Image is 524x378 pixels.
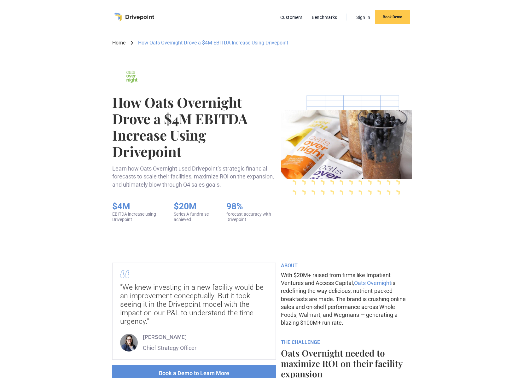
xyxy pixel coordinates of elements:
a: Home [112,39,125,46]
a: Oats Overnight [354,280,391,286]
div: forecast accuracy with Drivepoint [226,212,276,222]
div: "We knew investing in a new facility would be an improvement conceptually. But it took seeing it ... [120,283,268,326]
div: [PERSON_NAME] [143,333,196,341]
h5: $4M [112,201,161,212]
h1: How Oats Overnight Drove a $4M EBITDA Increase Using Drivepoint [112,94,276,160]
a: Customers [277,13,306,21]
h5: 98% [226,201,276,212]
a: Benchmarks [309,13,341,21]
div: Chief Strategy Officer [143,344,196,352]
div: How Oats Overnight Drove a $4M EBITDA Increase Using Drivepoint [138,39,288,46]
h6: THE CHALLENGE [281,339,412,345]
p: Learn how Oats Overnight used Drivepoint’s strategic financial forecasts to scale their facilitie... [112,165,276,189]
p: With $20M+ raised from firms like Impatient Ventures and Access Capital, is redefining the way de... [281,271,412,327]
a: Sign In [353,13,373,21]
div: EBITDA increase using Drivepoint [112,212,161,222]
a: home [114,13,154,21]
h6: ABOUT [281,263,412,269]
h5: $20M [174,201,214,212]
div: Series A fundraise achieved [174,212,214,222]
a: Book Demo [375,10,410,24]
